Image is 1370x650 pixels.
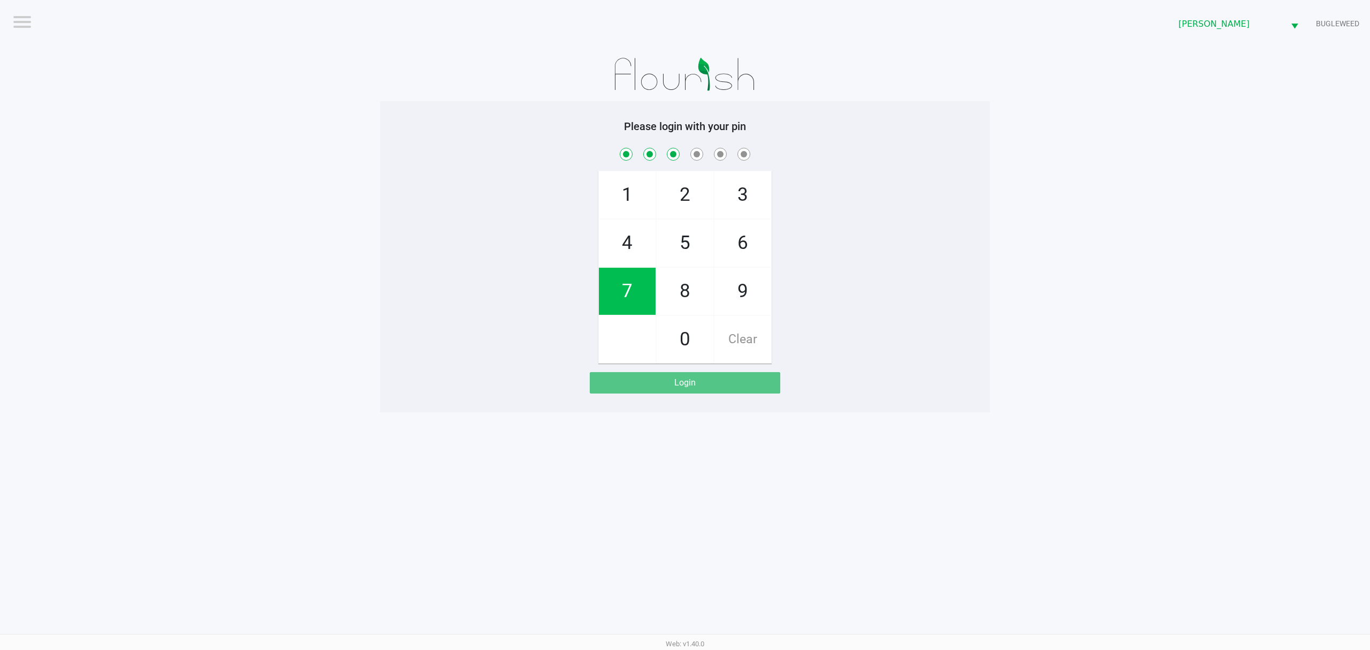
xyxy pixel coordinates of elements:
span: BUGLEWEED [1316,18,1359,29]
button: Select [1284,11,1305,36]
span: 9 [714,268,771,315]
span: [PERSON_NAME] [1178,18,1278,31]
span: Web: v1.40.0 [666,640,704,648]
span: 4 [599,220,656,267]
span: 3 [714,171,771,218]
span: 1 [599,171,656,218]
span: 5 [657,220,713,267]
span: 0 [657,316,713,363]
span: 8 [657,268,713,315]
span: 7 [599,268,656,315]
span: 6 [714,220,771,267]
h5: Please login with your pin [388,120,982,133]
span: 2 [657,171,713,218]
span: Clear [714,316,771,363]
